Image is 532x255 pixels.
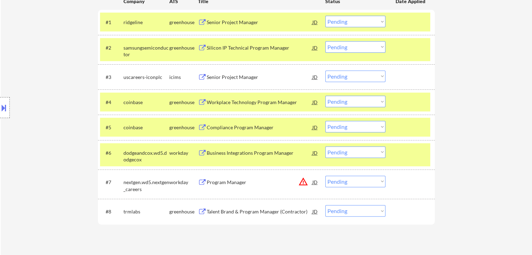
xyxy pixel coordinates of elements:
div: #8 [106,208,118,215]
div: Silicon IP Technical Program Manager [207,44,312,51]
div: JD [312,96,319,108]
div: JD [312,205,319,218]
div: Business Integrations Program Manager [207,150,312,156]
div: Compliance Program Manager [207,124,312,131]
div: JD [312,176,319,188]
div: Senior Project Manager [207,74,312,81]
div: greenhouse [169,99,198,106]
div: ridgeline [123,19,169,26]
div: #7 [106,179,118,186]
div: JD [312,146,319,159]
div: samsungsemiconductor [123,44,169,58]
div: JD [312,71,319,83]
div: uscareers-iconplc [123,74,169,81]
div: workday [169,179,198,186]
div: nextgen.wd5.nextgen_careers [123,179,169,192]
div: workday [169,150,198,156]
div: dodgeandcox.wd5.dodgecox [123,150,169,163]
div: Workplace Technology Program Manager [207,99,312,106]
div: JD [312,16,319,28]
div: coinbase [123,99,169,106]
div: coinbase [123,124,169,131]
div: trmlabs [123,208,169,215]
div: JD [312,121,319,133]
div: greenhouse [169,44,198,51]
div: greenhouse [169,124,198,131]
div: Talent Brand & Program Manager (Contractor) [207,208,312,215]
div: JD [312,41,319,54]
button: warning_amber [298,177,308,187]
div: Senior Project Manager [207,19,312,26]
div: icims [169,74,198,81]
div: #1 [106,19,118,26]
div: greenhouse [169,19,198,26]
div: Program Manager [207,179,312,186]
div: greenhouse [169,208,198,215]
